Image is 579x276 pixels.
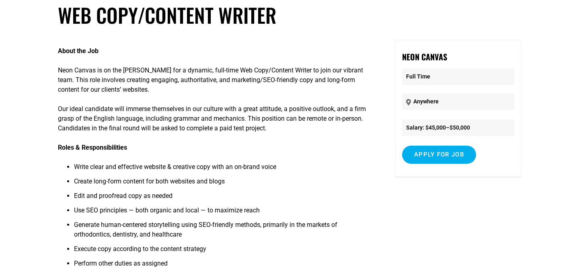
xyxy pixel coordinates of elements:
h1: Web Copy/Content Writer [58,3,521,27]
li: Edit and proofread copy as needed [74,191,372,206]
li: Execute copy according to the content strategy [74,244,372,259]
li: Write clear and effective website & creative copy with an on-brand voice [74,162,372,177]
p: Neon Canvas is on the [PERSON_NAME] for a dynamic, full-time Web Copy/Content Writer to join our ... [58,66,372,95]
p: Anywhere [402,93,514,110]
li: Generate human-centered storytelling using SEO-friendly methods, primarily in the markets of orth... [74,220,372,244]
li: Perform other duties as assigned [74,259,372,273]
strong: Roles & Responsibilities [58,144,127,151]
li: Create long-form content for both websites and blogs [74,177,372,191]
p: Full Time [402,68,514,85]
strong: About the Job [58,47,99,55]
input: Apply for job [402,146,476,164]
p: Our ideal candidate will immerse themselves in our culture with a great attitude, a positive outl... [58,104,372,133]
li: Use SEO principles — both organic and local — to maximize reach [74,206,372,220]
strong: Neon Canvas [402,51,447,63]
li: Salary: $45,000–$50,000 [402,119,514,136]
